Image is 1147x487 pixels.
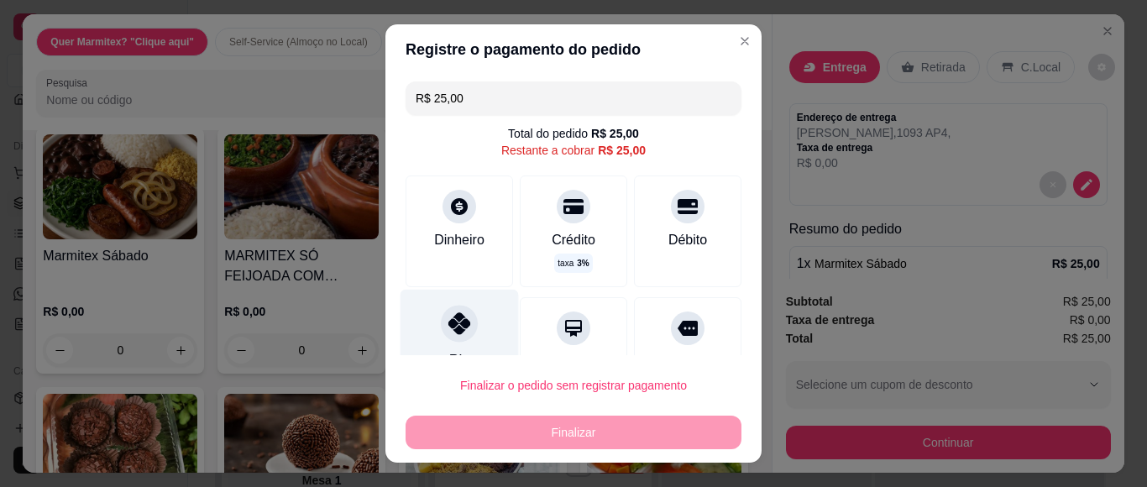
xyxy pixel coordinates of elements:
[416,81,731,115] input: Ex.: hambúrguer de cordeiro
[577,257,589,270] span: 3 %
[558,257,589,270] p: taxa
[668,230,707,250] div: Débito
[385,24,762,75] header: Registre o pagamento do pedido
[598,142,646,159] div: R$ 25,00
[449,349,469,371] div: Pix
[552,230,595,250] div: Crédito
[508,125,639,142] div: Total do pedido
[406,369,741,402] button: Finalizar o pedido sem registrar pagamento
[591,125,639,142] div: R$ 25,00
[501,142,646,159] div: Restante a cobrar
[731,28,758,55] button: Close
[434,230,484,250] div: Dinheiro
[549,352,599,372] div: Voucher
[671,352,704,372] div: Outro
